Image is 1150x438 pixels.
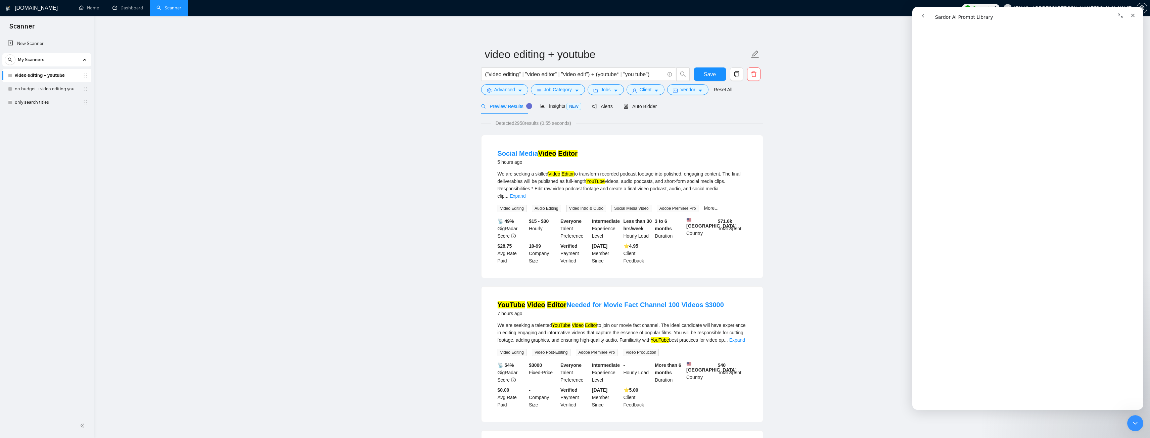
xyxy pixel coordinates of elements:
span: caret-down [698,88,703,93]
span: delete [747,71,760,77]
a: Expand [729,337,745,343]
b: [GEOGRAPHIC_DATA] [686,361,737,373]
b: [DATE] [592,243,607,249]
img: 🇺🇸 [687,217,691,222]
span: Preview Results [481,104,530,109]
b: $15 - $30 [529,218,549,224]
span: Video Editing [498,205,527,212]
b: ⭐️ 5.00 [624,387,638,393]
div: Avg Rate Paid [496,386,528,408]
b: $ 3000 [529,362,542,368]
span: bars [537,88,541,93]
span: Adobe Premiere Pro [657,205,699,212]
div: Total Spent [717,217,748,240]
span: info-circle [511,378,516,382]
b: $ 71.6k [718,218,732,224]
span: ... [505,193,509,199]
span: user [632,88,637,93]
span: Adobe Premiere Pro [576,349,618,356]
button: barsJob Categorycaret-down [531,84,585,95]
b: Everyone [560,218,582,224]
span: setting [487,88,492,93]
span: caret-down [518,88,522,93]
mark: Editor [585,323,597,328]
mark: Video [527,301,545,308]
mark: Editor [561,171,574,177]
div: Payment Verified [559,386,591,408]
button: copy [730,67,743,81]
button: setting [1137,3,1147,13]
mark: Video [572,323,584,328]
span: copy [730,71,743,77]
span: area-chart [540,104,545,108]
div: Hourly [527,217,559,240]
span: Insights [540,103,581,109]
span: holder [83,100,88,105]
span: holder [83,86,88,92]
b: [DATE] [592,387,607,393]
div: 5 hours ago [498,158,578,166]
b: 3 to 6 months [655,218,672,231]
span: caret-down [613,88,618,93]
div: Payment Verified [559,242,591,264]
b: - [529,387,531,393]
div: Tooltip anchor [526,103,532,109]
span: Save [704,70,716,79]
span: caret-down [654,88,659,93]
span: robot [624,104,628,109]
a: Expand [510,193,525,199]
a: More... [704,205,719,211]
button: settingAdvancedcaret-down [481,84,528,95]
div: Experience Level [591,217,622,240]
a: dashboardDashboard [112,5,143,11]
a: only search titles [15,96,79,109]
b: More than 6 months [655,362,681,375]
span: Audio Editing [532,205,561,212]
mark: YouTube [552,323,570,328]
li: My Scanners [2,53,91,109]
div: Country [685,217,717,240]
span: Vendor [680,86,695,93]
span: search [5,57,15,62]
mark: Editor [547,301,566,308]
span: search [677,71,689,77]
button: delete [747,67,761,81]
span: info-circle [668,72,672,77]
div: Duration [653,217,685,240]
a: New Scanner [8,37,86,50]
span: holder [83,73,88,78]
b: Intermediate [592,362,620,368]
span: Jobs [601,86,611,93]
button: folderJobscaret-down [588,84,624,95]
div: Avg Rate Paid [496,242,528,264]
a: Reset All [714,86,732,93]
div: Company Size [527,386,559,408]
span: Scanner [4,21,40,36]
a: no budget + video editing youtube [15,82,79,96]
img: logo [6,3,10,14]
span: Video Editing [498,349,527,356]
b: $ 40 [718,362,726,368]
b: [GEOGRAPHIC_DATA] [686,217,737,229]
span: info-circle [511,234,516,238]
div: Member Since [591,386,622,408]
b: Less than 30 hrs/week [624,218,652,231]
span: Video Intro & Outro [566,205,606,212]
span: 0 [994,4,997,12]
img: upwork-logo.png [965,5,970,11]
span: notification [592,104,597,109]
img: 🇺🇸 [687,361,691,366]
a: YouTube Video EditorNeeded for Movie Fact Channel 100 Videos $3000 [498,301,724,308]
span: ... [724,337,728,343]
b: Intermediate [592,218,620,224]
div: GigRadar Score [496,217,528,240]
mark: YouTube [586,179,605,184]
li: New Scanner [2,37,91,50]
iframe: Intercom live chat [912,7,1143,410]
span: caret-down [574,88,579,93]
span: Advanced [494,86,515,93]
div: We are seeking a talented to join our movie fact channel. The ideal candidate will have experienc... [498,322,747,344]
